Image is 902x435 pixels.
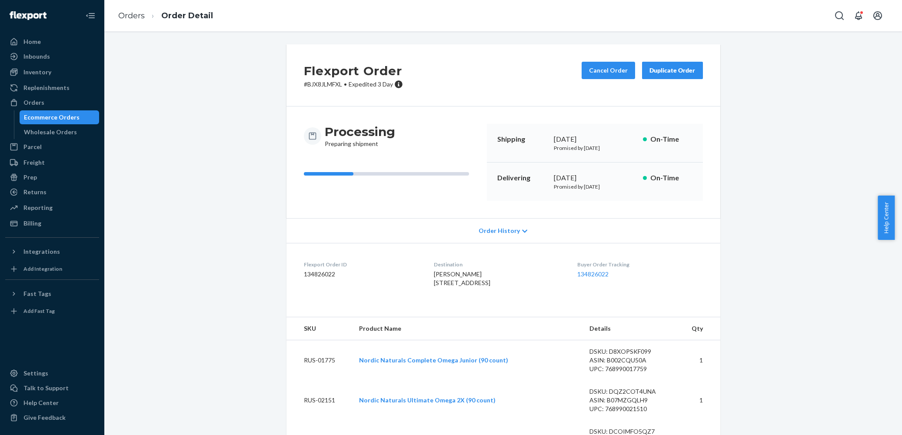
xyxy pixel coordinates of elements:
[23,203,53,212] div: Reporting
[344,80,347,88] span: •
[434,270,490,286] span: [PERSON_NAME] [STREET_ADDRESS]
[5,245,99,259] button: Integrations
[304,80,403,89] p: # BJX8JLMFXL
[642,62,703,79] button: Duplicate Order
[325,124,395,139] h3: Processing
[304,62,403,80] h2: Flexport Order
[23,398,59,407] div: Help Center
[23,413,66,422] div: Give Feedback
[5,170,99,184] a: Prep
[5,35,99,49] a: Home
[23,369,48,378] div: Settings
[23,384,69,392] div: Talk to Support
[304,270,420,279] dd: 134826022
[479,226,520,235] span: Order History
[5,216,99,230] a: Billing
[23,83,70,92] div: Replenishments
[5,287,99,301] button: Fast Tags
[878,196,895,240] button: Help Center
[359,356,508,364] a: Nordic Naturals Complete Omega Junior (90 count)
[23,37,41,46] div: Home
[582,317,678,340] th: Details
[497,173,547,183] p: Delivering
[678,340,720,381] td: 1
[845,409,893,431] iframe: Opens a widget where you can chat to one of our agents
[23,219,41,228] div: Billing
[5,262,99,276] a: Add Integration
[5,81,99,95] a: Replenishments
[554,134,636,144] div: [DATE]
[589,405,671,413] div: UPC: 768990021510
[304,261,420,268] dt: Flexport Order ID
[352,317,582,340] th: Product Name
[678,380,720,420] td: 1
[5,366,99,380] a: Settings
[23,188,47,196] div: Returns
[24,128,77,136] div: Wholesale Orders
[5,381,99,395] button: Talk to Support
[23,289,51,298] div: Fast Tags
[23,307,55,315] div: Add Fast Tag
[589,387,671,396] div: DSKU: DQZ2COT4UNA
[359,396,496,404] a: Nordic Naturals Ultimate Omega 2X (90 count)
[554,173,636,183] div: [DATE]
[5,411,99,425] button: Give Feedback
[5,50,99,63] a: Inbounds
[434,261,563,268] dt: Destination
[850,7,867,24] button: Open notifications
[869,7,886,24] button: Open account menu
[554,183,636,190] p: Promised by [DATE]
[577,270,609,278] a: 134826022
[589,365,671,373] div: UPC: 768990017759
[23,68,51,76] div: Inventory
[23,158,45,167] div: Freight
[5,396,99,410] a: Help Center
[286,317,352,340] th: SKU
[5,65,99,79] a: Inventory
[111,3,220,29] ol: breadcrumbs
[23,98,44,107] div: Orders
[23,52,50,61] div: Inbounds
[286,380,352,420] td: RUS-02151
[325,124,395,148] div: Preparing shipment
[161,11,213,20] a: Order Detail
[5,304,99,318] a: Add Fast Tag
[650,173,692,183] p: On-Time
[5,96,99,110] a: Orders
[582,62,635,79] button: Cancel Order
[5,156,99,169] a: Freight
[589,356,671,365] div: ASIN: B002CQU50A
[82,7,99,24] button: Close Navigation
[349,80,393,88] span: Expedited 3 Day
[23,247,60,256] div: Integrations
[5,201,99,215] a: Reporting
[554,144,636,152] p: Promised by [DATE]
[649,66,696,75] div: Duplicate Order
[831,7,848,24] button: Open Search Box
[23,173,37,182] div: Prep
[650,134,692,144] p: On-Time
[10,11,47,20] img: Flexport logo
[497,134,547,144] p: Shipping
[20,125,100,139] a: Wholesale Orders
[5,185,99,199] a: Returns
[118,11,145,20] a: Orders
[23,265,62,272] div: Add Integration
[577,261,702,268] dt: Buyer Order Tracking
[589,347,671,356] div: DSKU: D8XOPSKF099
[23,143,42,151] div: Parcel
[678,317,720,340] th: Qty
[5,140,99,154] a: Parcel
[24,113,80,122] div: Ecommerce Orders
[589,396,671,405] div: ASIN: B07MZGQLH9
[286,340,352,381] td: RUS-01775
[20,110,100,124] a: Ecommerce Orders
